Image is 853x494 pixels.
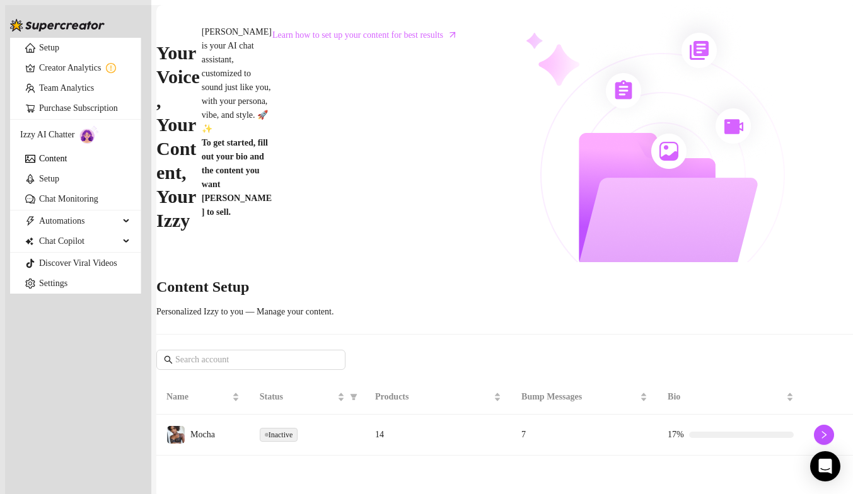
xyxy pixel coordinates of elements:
a: Settings [39,279,67,288]
strong: To get started, fill out your bio and the content you want [PERSON_NAME] to sell. [202,138,272,217]
span: filter [347,388,360,406]
th: Bio [658,380,804,415]
a: Content [39,154,67,163]
span: thunderbolt [25,216,35,226]
a: Purchase Subscription [39,103,118,113]
img: logo-BBDzfeDw.svg [10,19,105,32]
img: AI Chatter [79,125,99,144]
span: Bio [668,390,784,404]
span: 14 [375,430,384,439]
span: Products [375,390,491,404]
a: Setup [39,174,59,183]
span: 7 [521,430,526,439]
span: Mocha [190,430,215,439]
span: 17% [668,430,684,439]
span: Chat Copilot [39,231,119,251]
a: Setup [39,43,59,52]
img: Mocha [167,426,185,444]
th: Products [365,380,511,415]
span: Status [260,390,335,404]
button: right [814,425,834,445]
img: Chat Copilot [25,237,33,246]
div: Open Intercom Messenger [810,451,840,481]
span: right [820,430,828,439]
span: Inactive [269,430,293,439]
th: Name [156,380,250,415]
span: Personalized Izzy to you — Manage your content. [156,307,334,316]
span: search [164,355,173,364]
a: Team Analytics [39,83,94,93]
span: Learn how to set up your content for best results [272,28,443,42]
span: Bump Messages [521,390,637,404]
a: Discover Viral Videos [39,258,117,268]
a: Learn how to set up your content for best results [272,25,467,45]
a: Creator Analytics exclamation-circle [39,58,131,78]
span: Automations [39,211,119,231]
input: Search account [175,353,328,367]
span: arrow-right [446,28,459,41]
div: [PERSON_NAME] is your AI chat assistant, customized to sound just like you, with your persona, vi... [202,25,272,242]
span: Izzy AI Chatter [20,128,74,142]
span: Name [166,390,229,404]
th: Status [250,380,365,415]
h2: Your Voice, Your Content, Your Izzy [156,41,202,233]
a: Chat Monitoring [39,194,98,204]
th: Bump Messages [511,380,658,415]
span: filter [350,393,357,401]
